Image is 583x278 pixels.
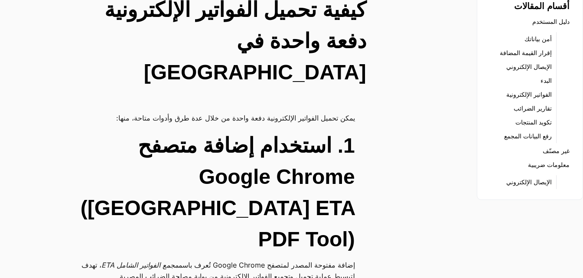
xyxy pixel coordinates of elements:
[514,102,552,114] a: تقارير الضرائب
[524,33,552,45] a: أمن بياناتك
[514,1,570,11] strong: أقسام المقالات
[515,116,552,128] a: تكويد المنتجات
[506,88,552,101] a: الفواتير الإلكترونية
[506,61,552,73] a: الإيصال الإلكتروني
[65,112,355,124] p: يمكن تحميل الفواتير الإلكترونية دفعة واحدة من خلال عدة طرق وأدوات متاحة، منها:
[528,159,570,171] a: معلومات ضريبية
[506,176,552,188] a: الإيصال الإلكتروني
[541,75,552,87] a: البدء
[504,130,552,142] a: رفع البيانات المجمع
[101,261,179,269] em: مجمع الفواتير الشامل ETA
[500,47,552,59] a: إقرار القيمة المضافة
[65,130,355,255] h2: 1. استخدام إضافة متصفح Google Chrome ([GEOGRAPHIC_DATA] ETA PDF Tool)
[543,145,570,157] a: غير مصنّف
[532,16,570,28] a: دليل المستخدم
